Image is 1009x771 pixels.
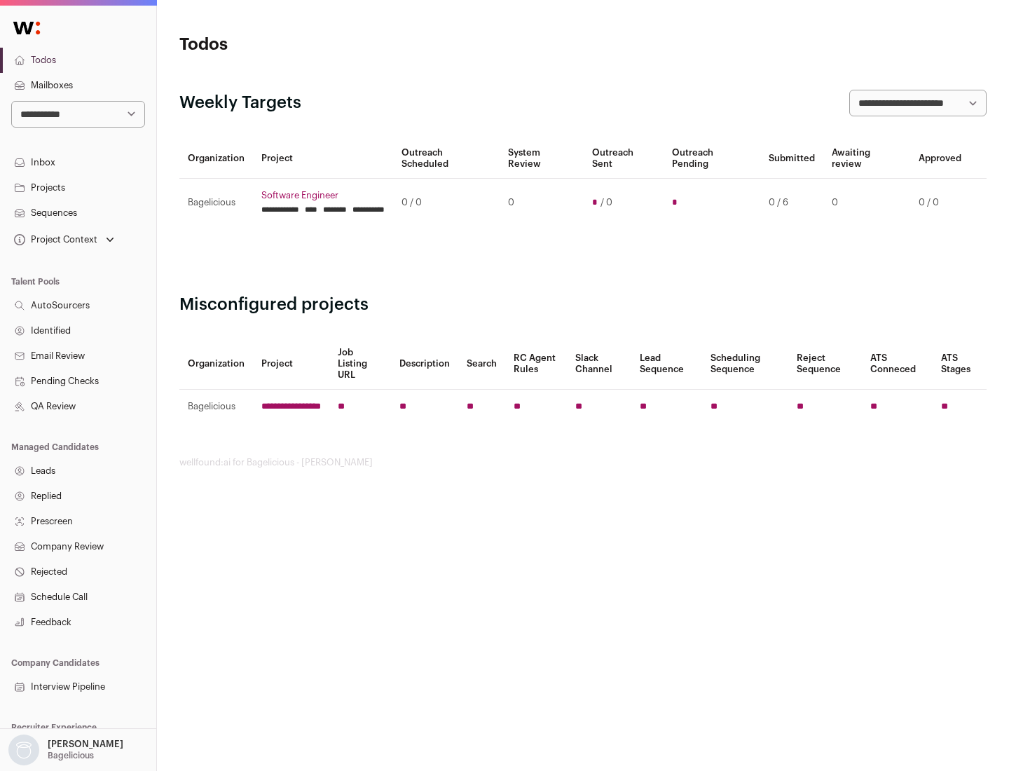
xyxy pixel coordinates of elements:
th: Outreach Pending [664,139,760,179]
th: Job Listing URL [329,339,391,390]
th: Organization [179,139,253,179]
th: Project [253,339,329,390]
footer: wellfound:ai for Bagelicious - [PERSON_NAME] [179,457,987,468]
th: Outreach Sent [584,139,664,179]
th: ATS Stages [933,339,987,390]
img: Wellfound [6,14,48,42]
td: 0 / 0 [393,179,500,227]
h1: Todos [179,34,448,56]
th: Awaiting review [823,139,910,179]
th: Reject Sequence [788,339,863,390]
td: 0 [823,179,910,227]
th: Outreach Scheduled [393,139,500,179]
th: Search [458,339,505,390]
th: Lead Sequence [631,339,702,390]
h2: Misconfigured projects [179,294,987,316]
p: Bagelicious [48,750,94,761]
button: Open dropdown [11,230,117,250]
span: / 0 [600,197,612,208]
th: Organization [179,339,253,390]
div: Project Context [11,234,97,245]
td: 0 [500,179,583,227]
td: 0 / 6 [760,179,823,227]
th: ATS Conneced [862,339,932,390]
td: Bagelicious [179,179,253,227]
p: [PERSON_NAME] [48,739,123,750]
th: Project [253,139,393,179]
th: Approved [910,139,970,179]
th: System Review [500,139,583,179]
button: Open dropdown [6,735,126,765]
th: Description [391,339,458,390]
td: 0 / 0 [910,179,970,227]
a: Software Engineer [261,190,385,201]
th: Slack Channel [567,339,631,390]
h2: Weekly Targets [179,92,301,114]
th: Submitted [760,139,823,179]
th: Scheduling Sequence [702,339,788,390]
img: nopic.png [8,735,39,765]
td: Bagelicious [179,390,253,424]
th: RC Agent Rules [505,339,566,390]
